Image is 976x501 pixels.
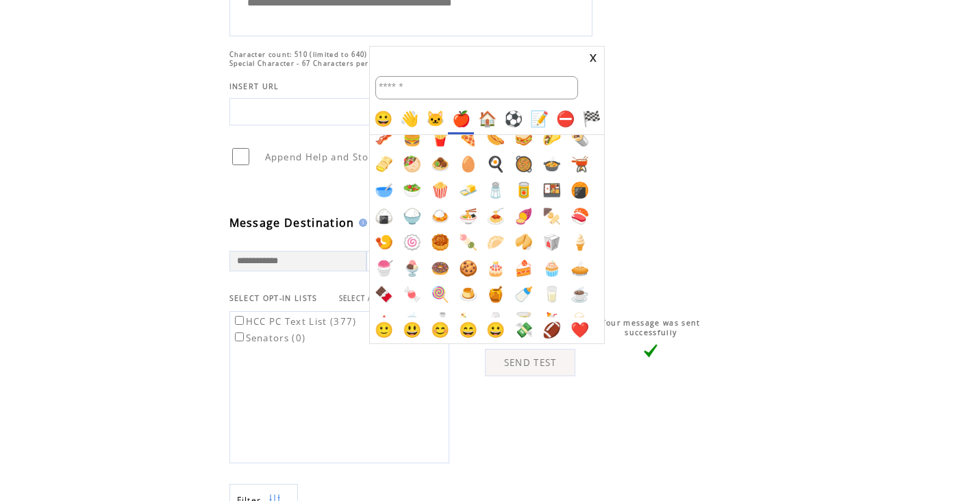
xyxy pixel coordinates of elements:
[235,316,244,325] input: HCC PC Text List (377)
[485,349,575,376] a: SEND TEST
[232,332,306,344] label: Senators (0)
[235,332,244,341] input: Senators (0)
[601,318,701,337] span: Your message was sent successfully
[644,344,658,358] img: vLarge.png
[232,315,357,328] label: HCC PC Text List (377)
[339,294,381,303] a: SELECT ALL
[229,293,318,303] span: SELECT OPT-IN LISTS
